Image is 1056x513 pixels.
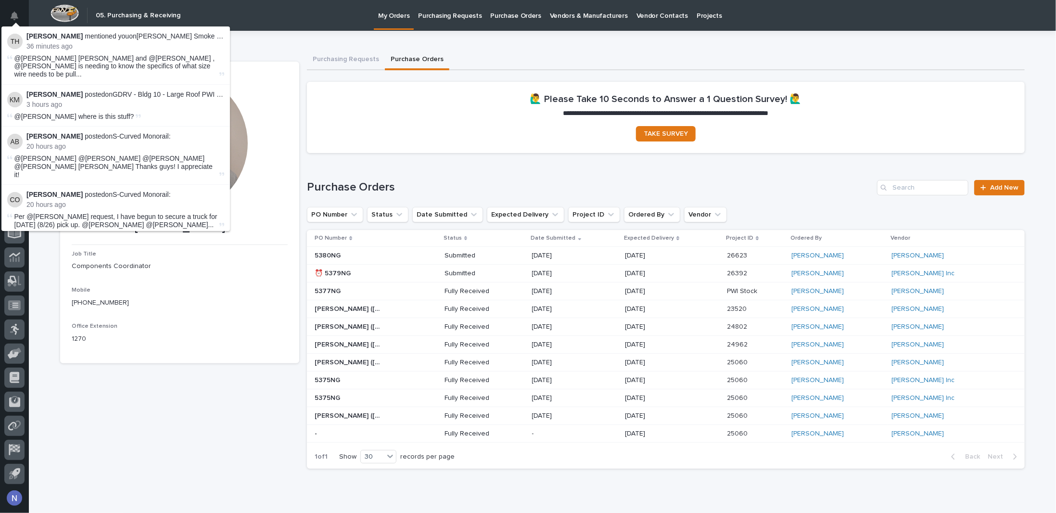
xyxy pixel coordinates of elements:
p: 24962 [727,339,750,349]
button: users-avatar [4,488,25,508]
p: 25060 [727,374,750,385]
p: Verbal Nathan (McMaster 12/26/24) [315,321,385,331]
p: 36 minutes ago [26,42,224,51]
a: [PERSON_NAME] [891,430,944,438]
div: 30 [361,452,384,462]
a: [PERSON_NAME] [891,359,944,367]
p: Fully Received [445,341,513,349]
p: PO Number [315,233,347,244]
p: Verbal Nathan (McMaster 1/16/25) [315,303,385,313]
p: Fully Received [445,394,513,402]
a: Add New [974,180,1025,195]
p: [DATE] [625,269,694,278]
tr: [PERSON_NAME] ([PERSON_NAME] [DATE])[PERSON_NAME] ([PERSON_NAME] [DATE]) Fully Received[DATE][DAT... [307,318,1025,336]
p: [DATE] [532,305,601,313]
a: [PERSON_NAME] [791,305,844,313]
img: Caleb Oetjen [7,192,23,207]
p: 1270 [72,334,288,344]
a: TAKE SURVEY [636,126,696,141]
img: Workspace Logo [51,4,79,22]
a: [PHONE_NUMBER] [72,299,129,306]
p: 26623 [727,250,749,260]
button: Status [367,207,408,222]
button: Ordered By [624,207,680,222]
a: [PERSON_NAME] [891,252,944,260]
tr: [PERSON_NAME] ([PERSON_NAME] [DATE])[PERSON_NAME] ([PERSON_NAME] [DATE]) Fully Received[DATE][DAT... [307,407,1025,425]
button: PO Number [307,207,363,222]
span: Mobile [72,287,90,293]
p: Fully Received [445,323,513,331]
p: 24802 [727,321,749,331]
button: Purchasing Requests [307,50,385,70]
p: Status [444,233,462,244]
p: posted on S-Curved Monorail : [26,132,224,141]
p: Expected Delivery [624,233,674,244]
p: [DATE] [625,323,694,331]
a: [PERSON_NAME] [791,287,844,295]
strong: [PERSON_NAME] [26,90,83,98]
button: Next [984,452,1025,461]
p: 25060 [727,357,750,367]
input: Search [877,180,968,195]
p: 20 hours ago [26,142,224,151]
p: [DATE] [532,376,601,385]
p: [DATE] [532,359,601,367]
p: Fully Received [445,359,513,367]
span: Job Title [72,251,96,257]
p: Show [339,453,356,461]
a: [PERSON_NAME] Inc [891,269,954,278]
a: [PERSON_NAME] [791,323,844,331]
p: posted on S-Curved Monorail : [26,191,224,199]
p: 5375NG [315,392,342,402]
p: [DATE] [532,323,601,331]
p: Verbal Nathan (McMaster 12/16/24) [315,339,385,349]
a: [PERSON_NAME] [891,323,944,331]
button: Back [943,452,984,461]
a: [PERSON_NAME] [791,269,844,278]
p: Fully Received [445,376,513,385]
tr: 5375NG5375NG Fully Received[DATE][DATE]2506025060 [PERSON_NAME] [PERSON_NAME] Inc [307,389,1025,407]
button: Purchase Orders [385,50,449,70]
p: [DATE] [625,305,694,313]
div: Notifications [12,12,25,27]
p: 25060 [727,428,750,438]
button: Project ID [568,207,620,222]
span: @[PERSON_NAME] @[PERSON_NAME] @[PERSON_NAME] @[PERSON_NAME] [PERSON_NAME] Thanks guys! I apprecia... [14,154,213,179]
p: 5375NG [315,374,342,385]
p: - [315,428,319,438]
p: [DATE] [532,269,601,278]
strong: [PERSON_NAME] [26,191,83,198]
tr: ⏰ 5379NG⏰ 5379NG Submitted[DATE][DATE]2639226392 [PERSON_NAME] [PERSON_NAME] Inc [307,265,1025,282]
h1: Purchase Orders [307,180,873,194]
p: Submitted [445,269,513,278]
button: Date Submitted [412,207,483,222]
span: @[PERSON_NAME] [PERSON_NAME] and @[PERSON_NAME] , @[PERSON_NAME] is needing to know the specifics... [14,54,217,78]
p: 25060 [727,392,750,402]
p: [DATE] [532,412,601,420]
p: 23520 [727,303,749,313]
button: Expected Delivery [487,207,564,222]
img: Tyler Hartsough [7,34,23,49]
tr: [PERSON_NAME] ([PERSON_NAME] [DATE])[PERSON_NAME] ([PERSON_NAME] [DATE]) Fully Received[DATE][DAT... [307,354,1025,372]
p: Fully Received [445,305,513,313]
p: 20 hours ago [26,201,224,209]
p: Ordered By [790,233,822,244]
a: [PERSON_NAME] [891,305,944,313]
h2: 🙋‍♂️ Please Take 10 Seconds to Answer a 1 Question Survey! 🙋‍♂️ [530,93,802,105]
p: 3 hours ago [26,101,224,109]
p: [DATE] [625,341,694,349]
p: 1 of 1 [307,445,335,469]
p: Date Submitted [531,233,576,244]
button: Vendor [684,207,727,222]
a: [PERSON_NAME] [791,412,844,420]
p: [DATE] [625,359,694,367]
a: [PERSON_NAME] [791,359,844,367]
a: [PERSON_NAME] [791,341,844,349]
p: 25060 [727,410,750,420]
span: Per @[PERSON_NAME] request, I have begun to secure a truck for [DATE] (8/26) pick up. @[PERSON_NA... [14,213,217,229]
p: [DATE] [625,430,694,438]
p: Verbal Nathan (McMaster 11/22/24) [315,410,385,420]
span: TAKE SURVEY [644,130,688,137]
a: [PERSON_NAME] Inc [891,376,954,385]
p: 26392 [727,268,749,278]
